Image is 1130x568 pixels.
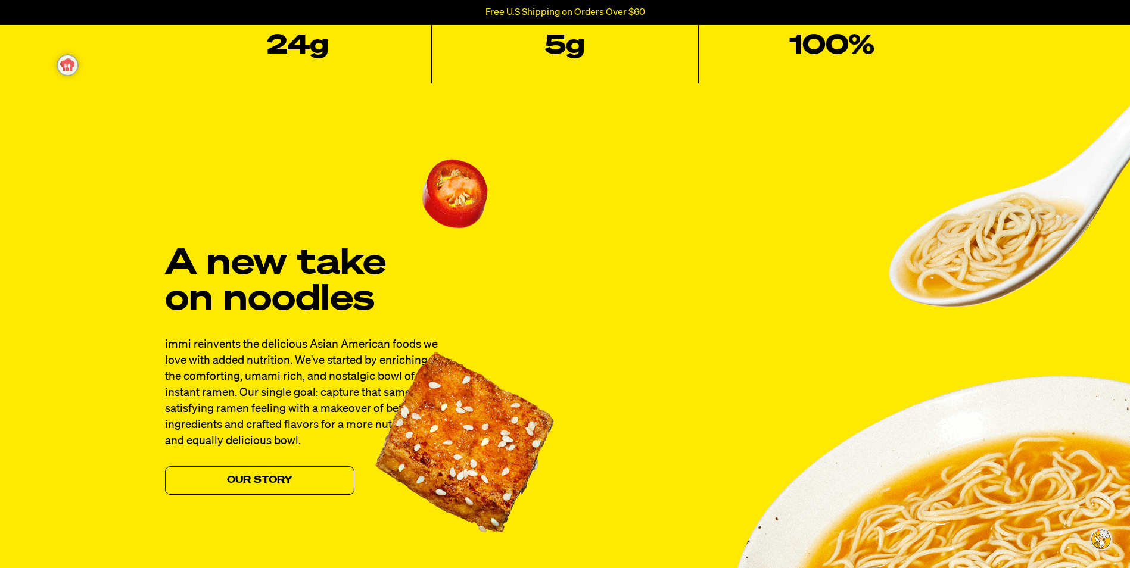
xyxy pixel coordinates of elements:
[165,336,441,449] p: immi reinvents the delicious Asian American foods we love with added nutrition. We've started by ...
[165,466,354,495] a: Our Story
[165,2,431,60] div: 24g
[432,2,698,60] div: 5g
[485,7,645,18] p: Free U.S Shipping on Orders Over $60
[699,2,965,60] div: 100%
[165,246,441,317] h2: A new take on noodles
